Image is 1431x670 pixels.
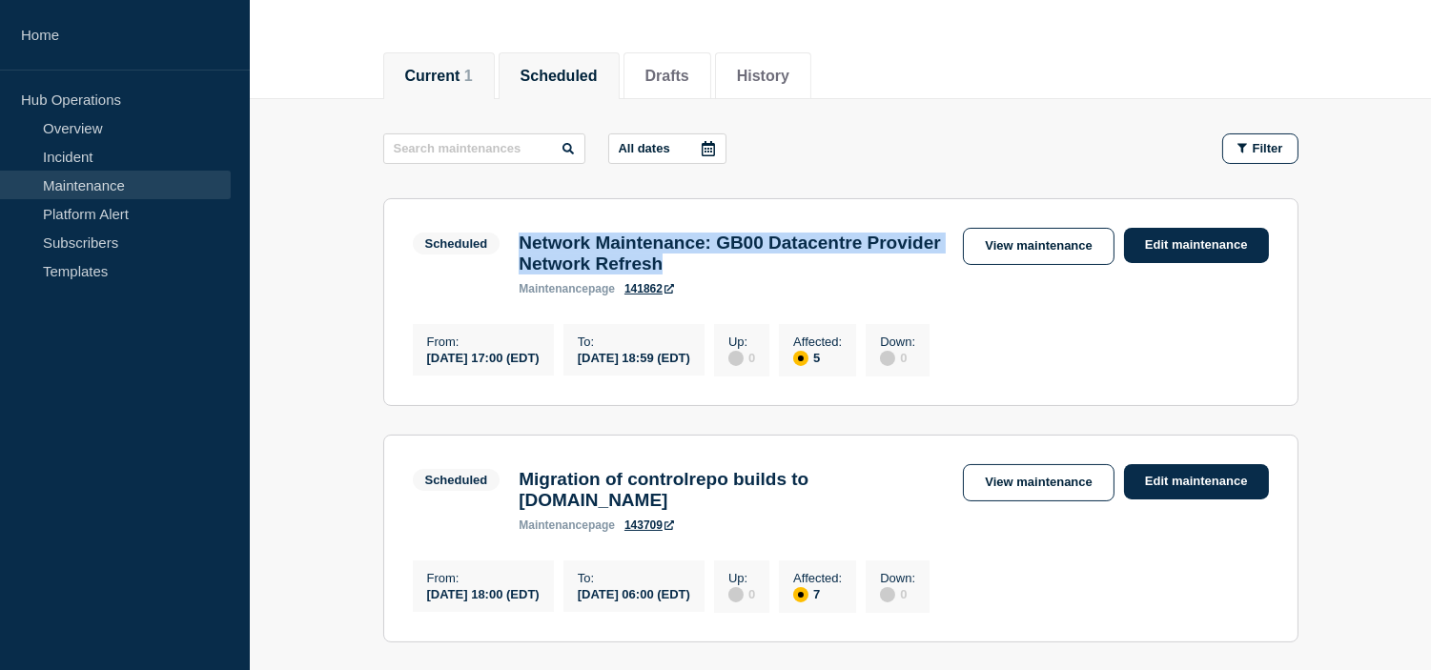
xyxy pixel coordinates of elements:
[427,585,540,601] div: [DATE] 18:00 (EDT)
[383,133,585,164] input: Search maintenances
[793,585,842,602] div: 7
[519,282,615,295] p: page
[519,282,588,295] span: maintenance
[427,349,540,365] div: [DATE] 17:00 (EDT)
[728,585,755,602] div: 0
[880,349,915,366] div: 0
[1124,464,1269,499] a: Edit maintenance
[519,518,588,532] span: maintenance
[519,233,944,274] h3: Network Maintenance: GB00 Datacentre Provider Network Refresh
[880,335,915,349] p: Down :
[624,518,674,532] a: 143709
[880,585,915,602] div: 0
[427,335,540,349] p: From :
[425,236,488,251] div: Scheduled
[728,571,755,585] p: Up :
[425,473,488,487] div: Scheduled
[793,349,842,366] div: 5
[1253,141,1283,155] span: Filter
[737,68,789,85] button: History
[519,518,615,532] p: page
[608,133,726,164] button: All dates
[728,587,744,602] div: disabled
[963,228,1114,265] a: View maintenance
[963,464,1114,501] a: View maintenance
[624,282,674,295] a: 141862
[793,587,808,602] div: affected
[793,351,808,366] div: affected
[578,349,690,365] div: [DATE] 18:59 (EDT)
[578,335,690,349] p: To :
[578,585,690,601] div: [DATE] 06:00 (EDT)
[405,68,473,85] button: Current 1
[519,469,944,511] h3: Migration of controlrepo builds to [DOMAIN_NAME]
[880,351,895,366] div: disabled
[619,141,670,155] p: All dates
[793,571,842,585] p: Affected :
[1222,133,1298,164] button: Filter
[427,571,540,585] p: From :
[728,349,755,366] div: 0
[793,335,842,349] p: Affected :
[728,351,744,366] div: disabled
[521,68,598,85] button: Scheduled
[464,68,473,84] span: 1
[880,587,895,602] div: disabled
[728,335,755,349] p: Up :
[880,571,915,585] p: Down :
[645,68,689,85] button: Drafts
[1124,228,1269,263] a: Edit maintenance
[578,571,690,585] p: To :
